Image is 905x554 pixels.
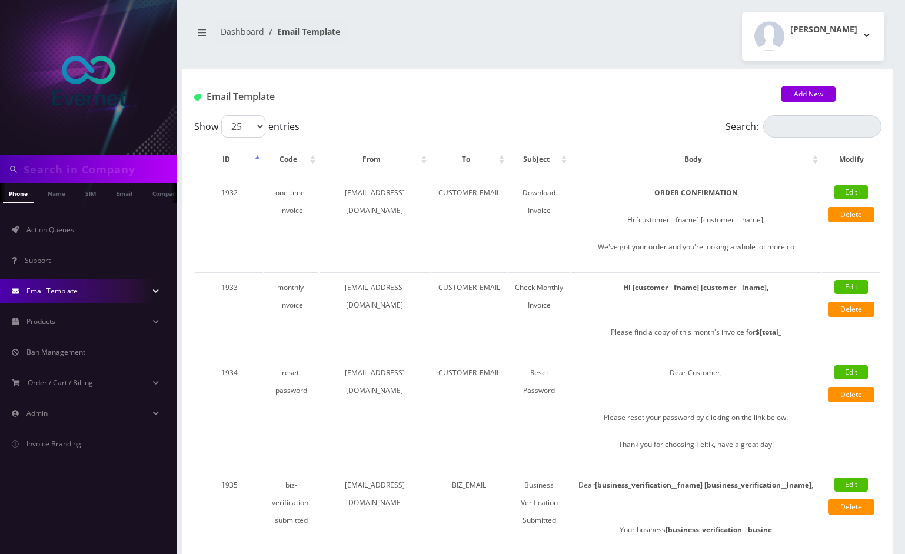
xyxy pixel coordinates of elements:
[742,12,884,61] button: [PERSON_NAME]
[834,365,868,379] a: Edit
[508,178,570,271] td: Download Invoice
[431,142,507,176] th: To: activate to sort column ascending
[191,19,529,53] nav: breadcrumb
[834,280,868,294] a: Edit
[264,178,318,271] td: one-time-invoice
[781,86,836,102] a: Add New
[701,282,768,292] strong: [customer__lname],
[79,183,102,202] a: SIM
[577,391,815,426] p: Please reset your password by clicking on the link below.
[508,358,570,469] td: Reset Password
[654,188,738,198] strong: ORDER CONFIRMATION
[828,302,874,317] a: Delete
[571,142,821,176] th: Body: activate to sort column ascending
[595,480,811,490] strong: [business_verification__fname] [business_verification__lname]
[726,115,881,138] label: Search:
[834,185,868,199] a: Edit
[822,142,880,176] th: Modify
[195,272,263,356] td: 1933
[577,476,815,494] p: Dear ,
[828,387,874,402] a: Delete
[508,142,570,176] th: Subject: activate to sort column ascending
[508,470,570,554] td: Business Verification Submitted
[42,183,71,202] a: Name
[24,158,174,181] input: Search in Company
[26,316,55,326] span: Products
[320,358,430,469] td: [EMAIL_ADDRESS][DOMAIN_NAME]
[26,439,81,449] span: Invoice Branding
[264,25,340,38] li: Email Template
[35,32,141,138] img: EverNet
[194,91,764,102] h1: Email Template
[320,178,430,271] td: [EMAIL_ADDRESS][DOMAIN_NAME]
[763,115,881,138] input: Search:
[264,272,318,356] td: monthly-invoice
[508,272,570,356] td: Check Monthly Invoice
[28,378,93,388] span: Order / Cart / Billing
[320,272,430,356] td: [EMAIL_ADDRESS][DOMAIN_NAME]
[26,286,78,296] span: Email Template
[623,282,699,292] strong: Hi [customer__fname]
[26,225,74,235] span: Action Queues
[195,142,263,176] th: ID: activate to sort column descending
[431,272,507,356] td: CUSTOMER_EMAIL
[221,115,265,138] select: Showentries
[264,358,318,469] td: reset-password
[431,358,507,469] td: CUSTOMER_EMAIL
[790,25,857,35] h2: [PERSON_NAME]
[221,26,264,37] a: Dashboard
[577,503,815,539] p: Your business
[194,94,201,101] img: Email Template
[147,183,186,202] a: Company
[577,211,815,229] p: Hi [customer__fname] [customer__lname],
[828,499,874,515] a: Delete
[110,183,138,202] a: Email
[577,306,815,341] p: Please find a copy of this month's invoice for
[834,478,868,492] a: Edit
[666,525,772,535] strong: [business_verification__busine
[320,142,430,176] th: From: activate to sort column ascending
[264,142,318,176] th: Code: activate to sort column ascending
[25,255,51,265] span: Support
[431,178,507,271] td: CUSTOMER_EMAIL
[577,238,815,256] p: We've got your order and you're looking a whole lot more co
[194,115,300,138] label: Show entries
[320,470,430,554] td: [EMAIL_ADDRESS][DOMAIN_NAME]
[195,178,263,271] td: 1932
[26,408,48,418] span: Admin
[431,470,507,554] td: BIZ_EMAIL
[195,470,263,554] td: 1935
[577,436,815,453] p: Thank you for choosing Teltik, have a great day!
[828,207,874,222] a: Delete
[195,358,263,469] td: 1934
[3,183,34,203] a: Phone
[577,364,815,382] p: Dear Customer,
[264,470,318,554] td: biz-verification-submitted
[26,347,85,357] span: Ban Management
[756,327,781,337] strong: $[total_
